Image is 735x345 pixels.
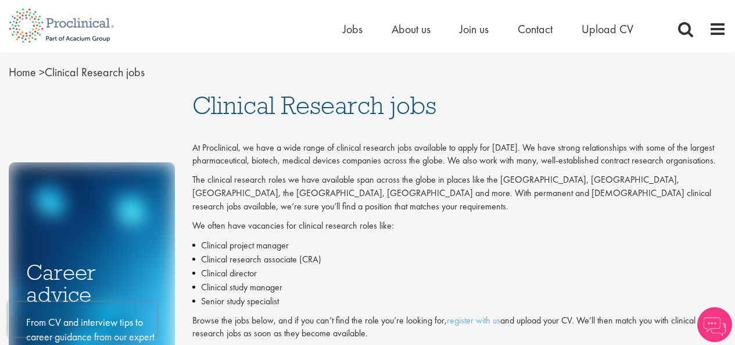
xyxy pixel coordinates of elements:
img: Chatbot [697,307,732,342]
a: breadcrumb link to Home [9,65,36,80]
a: About us [392,22,431,37]
p: We often have vacancies for clinical research roles like: [192,219,726,233]
p: The clinical research roles we have available span across the globe in places like the [GEOGRAPHI... [192,173,726,214]
p: Browse the jobs below, and if you can’t find the role you’re looking for, and upload your CV. We’... [192,314,726,341]
a: Jobs [343,22,363,37]
span: > [39,65,45,80]
span: Clinical Research jobs [192,90,436,121]
li: Clinical project manager [192,239,726,252]
span: Clinical Research jobs [9,65,145,80]
p: At Proclinical, we have a wide range of clinical research jobs available to apply for [DATE]. We ... [192,141,726,168]
iframe: reCAPTCHA [8,302,157,337]
li: Clinical director [192,266,726,280]
a: Upload CV [582,22,633,37]
a: register with us [447,314,500,326]
li: Clinical research associate (CRA) [192,252,726,266]
a: Contact [518,22,553,37]
li: Senior study specialist [192,294,726,308]
h3: Career advice [26,261,157,306]
a: Join us [460,22,489,37]
li: Clinical study manager [192,280,726,294]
